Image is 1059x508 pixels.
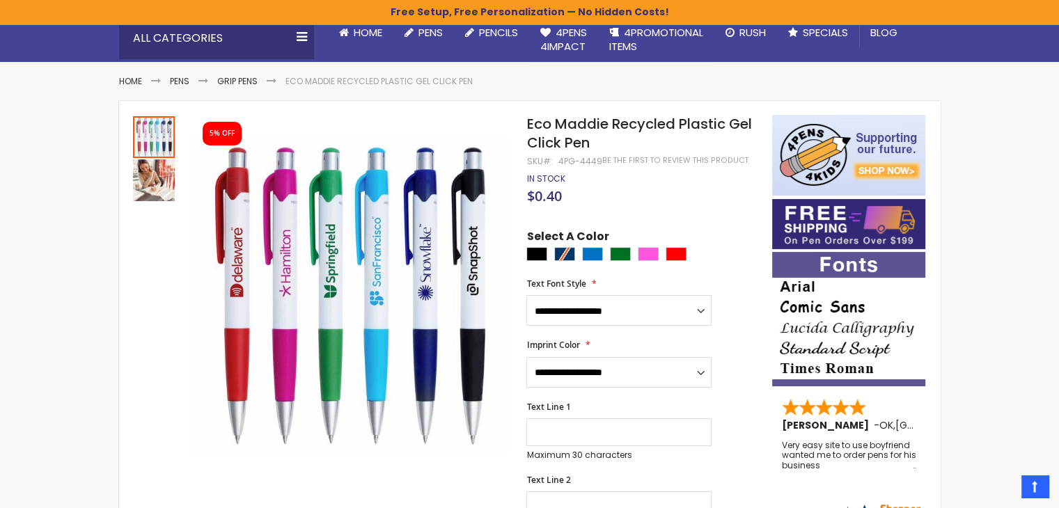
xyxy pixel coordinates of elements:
[393,17,454,48] a: Pens
[526,186,561,205] span: $0.40
[714,17,777,48] a: Rush
[540,25,587,54] span: 4Pens 4impact
[119,75,142,87] a: Home
[526,114,751,152] span: Eco Maddie Recycled Plastic Gel Click Pen
[782,440,917,470] div: Very easy site to use boyfriend wanted me to order pens for his business
[418,25,443,40] span: Pens
[609,25,703,54] span: 4PROMOTIONAL ITEMS
[895,418,998,432] span: [GEOGRAPHIC_DATA]
[782,418,874,432] span: [PERSON_NAME]
[870,25,897,40] span: Blog
[479,25,518,40] span: Pencils
[772,199,925,249] img: Free shipping on orders over $199
[170,75,189,87] a: Pens
[638,247,659,261] div: Pink
[874,418,998,432] span: - ,
[610,247,631,261] div: Green
[879,418,893,432] span: OK
[454,17,529,48] a: Pencils
[598,17,714,63] a: 4PROMOTIONALITEMS
[526,155,552,167] strong: SKU
[328,17,393,48] a: Home
[859,17,909,48] a: Blog
[526,173,565,184] span: In stock
[133,158,175,201] div: Eco Maddie Recycled Plastic Gel Click Pen
[803,25,848,40] span: Specials
[526,450,712,461] p: Maximum 30 characters
[1021,475,1049,498] a: Top
[526,278,586,289] span: Text Font Style
[526,247,547,261] div: Black
[133,115,176,158] div: Eco Maddie Recycled Plastic Gel Click Pen
[526,401,570,413] span: Text Line 1
[666,247,687,261] div: Red
[285,76,473,87] li: Eco Maddie Recycled Plastic Gel Click Pen
[529,17,598,63] a: 4Pens4impact
[210,129,235,138] div: 5% OFF
[558,156,602,167] div: 4PG-4449
[526,339,579,351] span: Imprint Color
[526,474,570,486] span: Text Line 2
[772,252,925,386] img: font-personalization-examples
[189,135,508,453] img: Eco Maddie Recycled Plastic Gel Click Pen
[217,75,258,87] a: Grip Pens
[119,17,314,59] div: All Categories
[526,229,609,248] span: Select A Color
[602,155,748,166] a: Be the first to review this product
[772,115,925,196] img: 4pens 4 kids
[777,17,859,48] a: Specials
[354,25,382,40] span: Home
[739,25,766,40] span: Rush
[582,247,603,261] div: Blue Light
[133,159,175,201] img: Eco Maddie Recycled Plastic Gel Click Pen
[526,173,565,184] div: Availability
